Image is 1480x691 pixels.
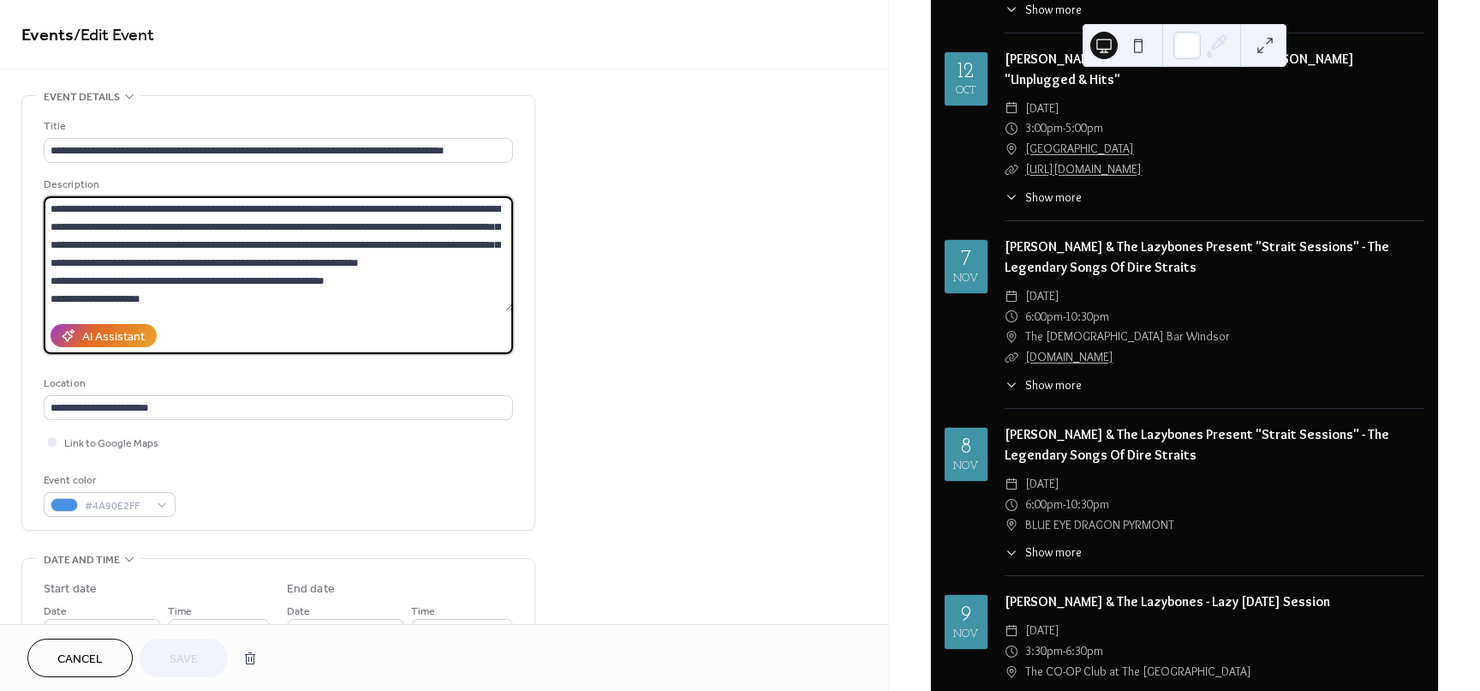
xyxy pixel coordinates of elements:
div: [PERSON_NAME] & The Lazybones Present "Strait Sessions" - The Legendary Songs Of Dire Straits [1005,424,1424,466]
span: - [1063,495,1065,515]
div: ​ [1005,621,1018,641]
span: Date and time [44,551,120,569]
span: Link to Google Maps [64,435,158,453]
span: 6:00pm [1025,495,1063,515]
a: [DOMAIN_NAME] [1025,349,1113,364]
span: [DATE] [1025,286,1059,307]
span: 3:00pm [1025,118,1063,139]
div: ​ [1005,286,1018,307]
span: [DATE] [1025,621,1059,641]
div: ​ [1005,495,1018,515]
span: / Edit Event [74,19,154,52]
span: [DATE] [1025,474,1059,495]
span: Time [168,603,192,621]
span: 10:30pm [1065,495,1109,515]
div: Nov [953,461,978,472]
a: [PERSON_NAME] & The Lazybones Present "Strait Sessions" - The Legendary Songs Of Dire Straits [1005,238,1389,275]
div: 12 [958,61,974,82]
div: ​ [1005,474,1018,495]
button: AI Assistant [51,324,157,347]
span: 6:30pm [1065,641,1103,662]
span: - [1063,118,1065,139]
div: Event color [44,472,172,490]
div: Title [44,117,510,135]
a: Events [21,19,74,52]
div: ​ [1005,139,1018,159]
span: 5:00pm [1065,118,1103,139]
div: End date [287,580,335,598]
span: The [DEMOGRAPHIC_DATA] Bar Windsor [1025,327,1230,347]
button: ​Show more [1005,1,1082,19]
span: Date [44,603,67,621]
span: Date [287,603,310,621]
span: 10:30pm [1065,307,1109,327]
span: Show more [1025,1,1082,19]
span: - [1063,641,1065,662]
div: 9 [961,604,971,626]
button: ​Show more [1005,376,1082,394]
button: ​Show more [1005,544,1082,562]
span: Show more [1025,376,1082,394]
span: Show more [1025,544,1082,562]
div: ​ [1005,189,1018,207]
div: Nov [953,273,978,285]
div: [PERSON_NAME] & The Lazybones - Lazy [DATE] Session [1005,592,1424,612]
div: AI Assistant [82,328,145,346]
div: ​ [1005,544,1018,562]
div: ​ [1005,641,1018,662]
button: ​Show more [1005,189,1082,207]
span: [DATE] [1025,99,1059,119]
span: Show more [1025,189,1082,207]
button: Cancel [27,639,133,677]
div: Start date [44,580,97,598]
span: 3:30pm [1025,641,1063,662]
div: 7 [961,249,971,270]
div: ​ [1005,118,1018,139]
span: 6:00pm [1025,307,1063,327]
span: The CO-OP Club at The [GEOGRAPHIC_DATA] [1025,662,1251,682]
div: ​ [1005,376,1018,394]
div: ​ [1005,99,1018,119]
div: ​ [1005,662,1018,682]
a: [GEOGRAPHIC_DATA] [1025,139,1134,159]
div: ​ [1005,1,1018,19]
span: #4A90E2FF [85,497,148,515]
span: Event details [44,88,120,106]
div: 8 [961,436,971,458]
div: ​ [1005,347,1018,368]
div: Location [44,375,510,393]
span: - [1063,307,1065,327]
div: ​ [1005,159,1018,180]
span: Time [411,603,435,621]
span: BLUE EYE DRAGON PYRMONT [1025,515,1174,536]
div: Oct [956,86,976,97]
a: [PERSON_NAME] & The Lazybones present [PERSON_NAME] "Unplugged & Hits" [1005,51,1354,87]
div: Nov [953,629,978,640]
div: ​ [1005,515,1018,536]
div: Description [44,176,510,194]
span: Cancel [57,651,103,669]
div: ​ [1005,327,1018,347]
a: [URL][DOMAIN_NAME] [1025,161,1142,177]
div: ​ [1005,307,1018,327]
